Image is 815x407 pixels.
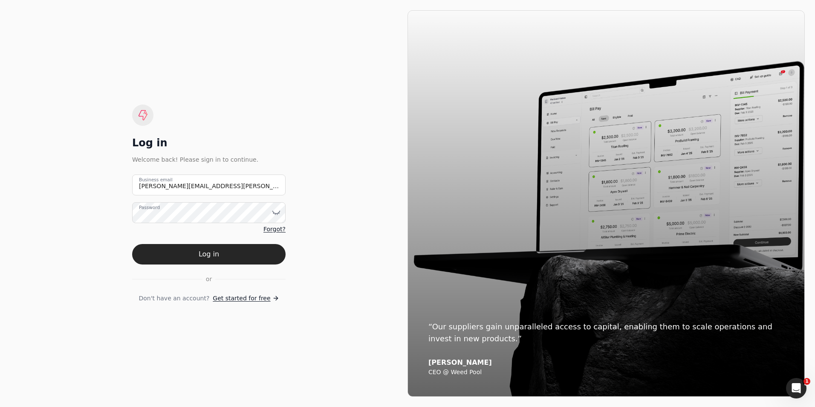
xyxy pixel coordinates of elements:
[139,204,160,211] label: Password
[428,369,784,376] div: CEO @ Weed Pool
[132,136,286,150] div: Log in
[428,358,784,367] div: [PERSON_NAME]
[139,176,173,183] label: Business email
[213,294,270,303] span: Get started for free
[428,321,784,345] div: “Our suppliers gain unparalleled access to capital, enabling them to scale operations and invest ...
[132,155,286,164] div: Welcome back! Please sign in to continue.
[213,294,279,303] a: Get started for free
[206,275,212,284] span: or
[803,378,810,385] span: 1
[139,294,209,303] span: Don't have an account?
[132,244,286,265] button: Log in
[263,225,286,234] a: Forgot?
[786,378,806,398] iframe: Intercom live chat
